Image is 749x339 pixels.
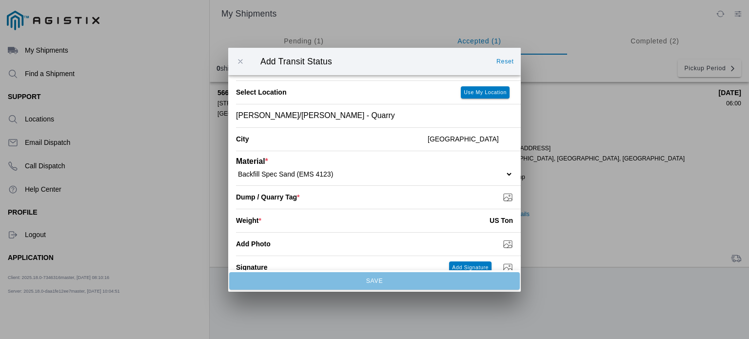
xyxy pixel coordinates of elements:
ion-title: Add Transit Status [251,56,492,66]
ion-label: City [236,135,420,143]
ion-button: Add Signature [449,261,492,273]
span: [PERSON_NAME]/[PERSON_NAME] - Quarry [236,111,395,120]
ion-button: Reset [493,54,518,69]
ion-label: US Ton [490,217,513,224]
ion-label: Weight [236,217,261,224]
ion-label: Material [236,157,444,165]
label: Signature [236,263,268,271]
ion-button: Use My Location [461,86,510,98]
label: Select Location [236,88,286,96]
